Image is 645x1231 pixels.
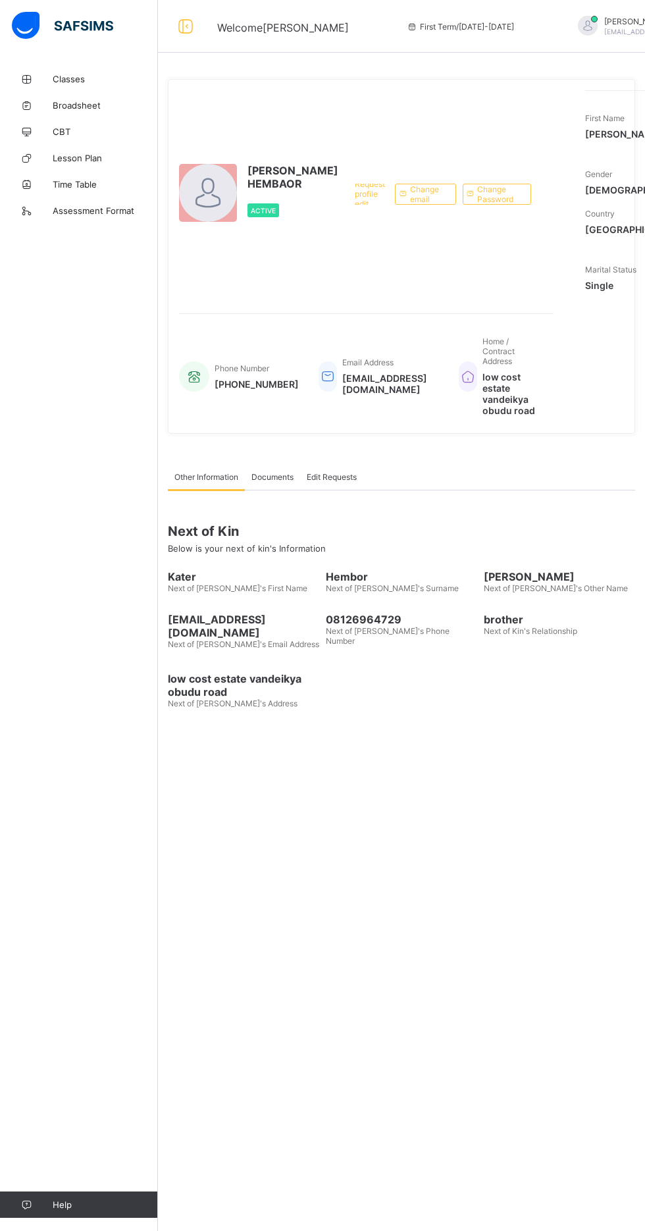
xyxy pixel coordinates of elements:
span: Documents [251,472,294,482]
span: Next of Kin's Relationship [484,626,577,636]
span: Next of [PERSON_NAME]'s First Name [168,583,307,593]
span: Broadsheet [53,100,158,111]
span: low cost estate vandeikya obudu road [168,672,319,698]
span: Hembor [326,570,477,583]
span: Below is your next of kin's Information [168,543,326,554]
span: Time Table [53,179,158,190]
span: session/term information [407,22,514,32]
span: brother [484,613,635,626]
span: Assessment Format [53,205,158,216]
span: Phone Number [215,363,269,373]
span: [PHONE_NUMBER] [215,379,299,390]
span: Classes [53,74,158,84]
span: Active [251,207,276,215]
span: Email Address [342,357,394,367]
span: Next of [PERSON_NAME]'s Other Name [484,583,628,593]
span: First Name [585,113,625,123]
span: [PERSON_NAME] [484,570,635,583]
span: low cost estate vandeikya obudu road [482,371,540,416]
span: [EMAIL_ADDRESS][DOMAIN_NAME] [342,373,439,395]
span: Next of [PERSON_NAME]'s Phone Number [326,626,450,646]
span: [EMAIL_ADDRESS][DOMAIN_NAME] [168,613,319,639]
span: Change Password [477,184,521,204]
span: Edit Requests [307,472,357,482]
span: Kater [168,570,319,583]
span: Lesson Plan [53,153,158,163]
span: Next of [PERSON_NAME]'s Email Address [168,639,319,649]
span: CBT [53,126,158,137]
span: Other Information [174,472,238,482]
span: Change email [410,184,446,204]
span: Welcome [PERSON_NAME] [217,21,349,34]
span: Marital Status [585,265,636,275]
span: Request profile edit [355,179,385,209]
span: Next of [PERSON_NAME]'s Address [168,698,297,708]
span: Country [585,209,615,219]
span: Gender [585,169,612,179]
span: Home / Contract Address [482,336,515,366]
span: 08126964729 [326,613,477,626]
span: [PERSON_NAME] HEMBAOR [247,164,338,190]
img: safsims [12,12,113,39]
span: Next of Kin [168,523,635,539]
span: Next of [PERSON_NAME]'s Surname [326,583,459,593]
span: Help [53,1199,157,1210]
